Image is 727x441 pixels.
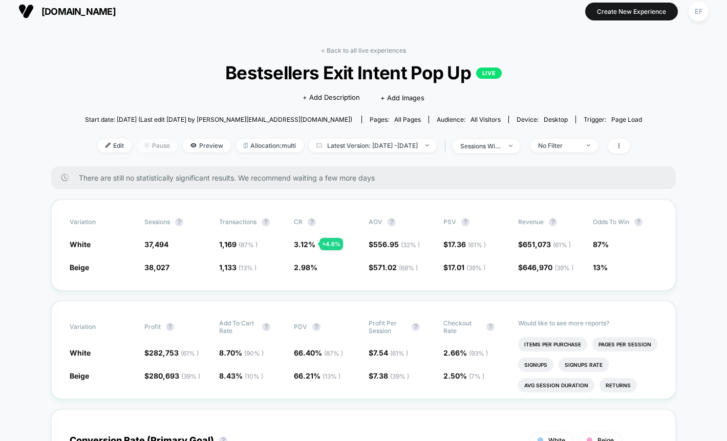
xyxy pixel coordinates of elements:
[144,348,199,357] span: $
[239,264,256,272] span: ( 13 % )
[236,139,304,152] span: Allocation: multi
[312,323,320,331] button: ?
[476,68,502,79] p: LIVE
[41,6,116,17] span: [DOMAIN_NAME]
[308,218,316,226] button: ?
[443,371,484,380] span: 2.50 %
[460,142,501,150] div: sessions with impression
[600,378,637,392] li: Returns
[380,94,424,102] span: + Add Images
[593,218,649,226] span: Odds to Win
[461,218,469,226] button: ?
[15,3,119,19] button: [DOMAIN_NAME]
[85,116,352,123] span: Start date: [DATE] (Last edit [DATE] by [PERSON_NAME][EMAIL_ADDRESS][DOMAIN_NAME])
[98,139,132,152] span: Edit
[294,371,340,380] span: 66.21 %
[443,348,488,357] span: 2.66 %
[443,240,486,249] span: $
[518,337,587,351] li: Items Per Purchase
[183,139,231,152] span: Preview
[394,116,421,123] span: all pages
[144,240,168,249] span: 37,494
[219,263,256,272] span: 1,133
[113,62,614,83] span: Bestsellers Exit Intent Pop Up
[587,144,590,146] img: end
[471,116,501,123] span: All Visitors
[469,349,488,357] span: ( 93 % )
[468,241,486,249] span: ( 61 % )
[593,240,609,249] span: 87%
[245,372,263,380] span: ( 10 % )
[508,116,575,123] span: Device:
[369,240,420,249] span: $
[18,4,34,19] img: Visually logo
[538,142,579,149] div: No Filter
[144,323,161,330] span: Profit
[219,240,258,249] span: 1,169
[144,218,170,226] span: Sessions
[369,319,407,335] span: Profit Per Session
[219,348,264,357] span: 8.70 %
[370,116,421,123] div: Pages:
[486,323,495,331] button: ?
[518,378,594,392] li: Avg Session Duration
[244,143,248,148] img: rebalance
[592,337,657,351] li: Pages Per Session
[518,218,544,226] span: Revenue
[303,93,360,103] span: + Add Description
[70,240,91,249] span: White
[369,263,418,272] span: $
[401,241,420,249] span: ( 32 % )
[294,218,303,226] span: CR
[518,358,553,372] li: Signups
[509,145,512,147] img: end
[239,241,258,249] span: ( 87 % )
[70,348,91,357] span: White
[166,323,174,331] button: ?
[181,372,200,380] span: ( 39 % )
[584,116,642,123] div: Trigger:
[70,263,89,272] span: Beige
[544,116,568,123] span: desktop
[175,218,183,226] button: ?
[294,348,343,357] span: 66.40 %
[149,348,199,357] span: 282,753
[294,263,317,272] span: 2.98 %
[219,218,256,226] span: Transactions
[244,349,264,357] span: ( 90 % )
[585,3,678,20] button: Create New Experience
[70,371,89,380] span: Beige
[442,139,453,153] span: |
[181,349,199,357] span: ( 61 % )
[369,348,408,357] span: $
[319,238,343,250] div: + 4.6 %
[443,319,481,335] span: Checkout Rate
[469,372,484,380] span: ( 7 % )
[144,263,169,272] span: 38,027
[373,348,408,357] span: 7.54
[373,263,418,272] span: 571.02
[549,218,557,226] button: ?
[373,240,420,249] span: 556.95
[369,218,382,226] span: AOV
[518,319,657,327] p: Would like to see more reports?
[412,323,420,331] button: ?
[262,323,270,331] button: ?
[611,116,642,123] span: Page Load
[219,319,257,335] span: Add To Cart Rate
[105,143,111,148] img: edit
[443,263,485,272] span: $
[144,143,149,148] img: end
[593,263,608,272] span: 13%
[399,264,418,272] span: ( 68 % )
[466,264,485,272] span: ( 39 % )
[323,372,340,380] span: ( 13 % )
[523,240,571,249] span: 651,073
[634,218,643,226] button: ?
[219,371,263,380] span: 8.43 %
[321,47,406,54] a: < Back to all live experiences
[144,371,200,380] span: $
[70,319,126,335] span: Variation
[309,139,437,152] span: Latest Version: [DATE] - [DATE]
[689,2,709,21] div: EF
